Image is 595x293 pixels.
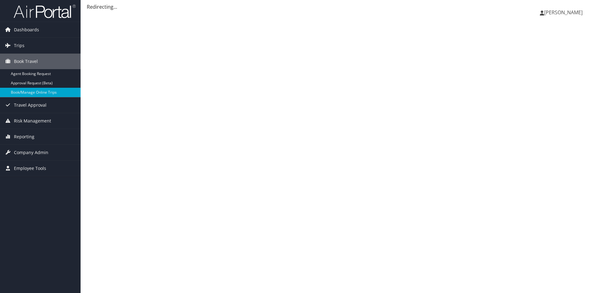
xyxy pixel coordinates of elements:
[14,54,38,69] span: Book Travel
[14,129,34,144] span: Reporting
[540,3,589,22] a: [PERSON_NAME]
[14,97,46,113] span: Travel Approval
[544,9,583,16] span: [PERSON_NAME]
[87,3,589,11] div: Redirecting...
[14,145,48,160] span: Company Admin
[14,161,46,176] span: Employee Tools
[14,113,51,129] span: Risk Management
[14,22,39,38] span: Dashboards
[14,38,24,53] span: Trips
[14,4,76,19] img: airportal-logo.png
